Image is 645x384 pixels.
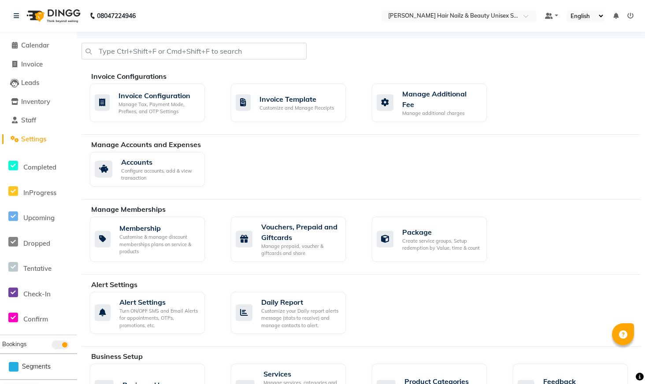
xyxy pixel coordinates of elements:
a: Invoice TemplateCustomize and Manage Receipts [231,84,359,122]
img: logo [22,4,83,28]
a: Calendar [2,41,75,51]
a: Settings [2,134,75,144]
span: Tentative [23,264,52,273]
div: Create service groups, Setup redemption by Value, time & count [402,237,480,252]
div: Alert Settings [119,297,198,307]
div: Package [402,227,480,237]
div: Accounts [121,157,198,167]
div: Customize your Daily report alerts message (stats to receive) and manage contacts to alert. [261,307,339,329]
a: Invoice [2,59,75,70]
iframe: chat widget [608,349,636,375]
input: Type Ctrl+Shift+F or Cmd+Shift+F to search [82,43,307,59]
a: Daily ReportCustomize your Daily report alerts message (stats to receive) and manage contacts to ... [231,292,359,334]
span: Bookings [2,340,26,347]
span: Calendar [21,41,49,49]
div: Manage prepaid, voucher & giftcards and share [261,243,339,257]
span: Leads [21,78,39,87]
a: Vouchers, Prepaid and GiftcardsManage prepaid, voucher & giftcards and share [231,217,359,262]
div: Manage Tax, Payment Mode, Prefixes, and OTP Settings [119,101,198,115]
a: Manage Additional FeeManage additional charges [372,84,500,122]
a: MembershipCustomise & manage discount memberships plans on service & products [90,217,218,262]
span: Settings [21,135,46,143]
span: Confirm [23,315,48,323]
span: Dropped [23,239,50,247]
a: Alert SettingsTurn ON/OFF SMS and Email Alerts for appointments, OTPs, promotions, etc. [90,292,218,334]
a: Inventory [2,97,75,107]
a: AccountsConfigure accounts, add & view transaction [90,152,218,187]
div: Invoice Template [259,94,334,104]
div: Manage additional charges [402,110,480,117]
a: Invoice ConfigurationManage Tax, Payment Mode, Prefixes, and OTP Settings [90,84,218,122]
div: Invoice Configuration [119,90,198,101]
div: Manage Additional Fee [402,89,480,110]
span: Completed [23,163,56,171]
div: Vouchers, Prepaid and Giftcards [261,222,339,243]
a: Leads [2,78,75,88]
div: Turn ON/OFF SMS and Email Alerts for appointments, OTPs, promotions, etc. [119,307,198,329]
div: Daily Report [261,297,339,307]
span: Invoice [21,60,43,68]
div: Membership [119,223,198,233]
span: Inventory [21,97,50,106]
div: Customise & manage discount memberships plans on service & products [119,233,198,255]
span: Staff [21,116,36,124]
div: Configure accounts, add & view transaction [121,167,198,182]
span: Segments [22,362,51,371]
a: Staff [2,115,75,126]
div: Services [263,369,339,379]
span: InProgress [23,188,56,197]
a: PackageCreate service groups, Setup redemption by Value, time & count [372,217,500,262]
span: Check-In [23,290,51,298]
span: Upcoming [23,214,55,222]
div: Customize and Manage Receipts [259,104,334,112]
b: 08047224946 [97,4,136,28]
